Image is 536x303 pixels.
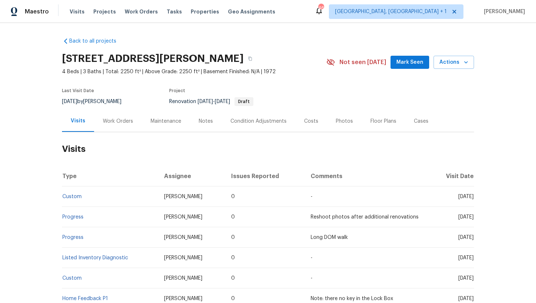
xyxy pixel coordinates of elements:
span: Geo Assignments [228,8,275,15]
span: Mark Seen [396,58,423,67]
span: [DATE] [458,194,474,199]
div: Floor Plans [370,118,396,125]
span: [PERSON_NAME] [164,215,202,220]
div: Visits [71,117,85,125]
span: Maestro [25,8,49,15]
span: Project [169,88,185,93]
span: Tasks [167,9,182,14]
span: Projects [93,8,116,15]
a: Custom [62,194,82,199]
a: Progress [62,235,83,240]
span: [PERSON_NAME] [164,296,202,301]
span: Work Orders [125,8,158,15]
span: [DATE] [458,276,474,281]
span: - [311,276,312,281]
a: Back to all projects [62,38,132,45]
span: Visits [70,8,85,15]
span: [PERSON_NAME] [164,235,202,240]
div: Photos [336,118,353,125]
th: Type [62,166,158,186]
span: Note: there no key in the Lock Box [311,296,393,301]
span: 0 [231,296,235,301]
div: 46 [318,4,323,12]
div: Costs [304,118,318,125]
span: 0 [231,276,235,281]
span: 4 Beds | 3 Baths | Total: 2250 ft² | Above Grade: 2250 ft² | Basement Finished: N/A | 1972 [62,68,326,75]
span: Long DOM walk [311,235,348,240]
button: Actions [434,56,474,69]
div: Cases [414,118,428,125]
span: 0 [231,235,235,240]
span: [PERSON_NAME] [164,255,202,260]
h2: [STREET_ADDRESS][PERSON_NAME] [62,55,244,62]
span: [DATE] [458,215,474,220]
a: Custom [62,276,82,281]
span: [PERSON_NAME] [164,194,202,199]
a: Listed Inventory Diagnostic [62,255,128,260]
a: Progress [62,215,83,220]
th: Issues Reported [225,166,305,186]
div: Condition Adjustments [230,118,287,125]
span: [GEOGRAPHIC_DATA], [GEOGRAPHIC_DATA] + 1 [335,8,447,15]
h2: Visits [62,132,474,166]
a: Home Feedback P1 [62,296,108,301]
span: - [311,255,312,260]
span: [DATE] [458,296,474,301]
span: [DATE] [198,99,213,104]
span: 0 [231,194,235,199]
span: Properties [191,8,219,15]
th: Visit Date [428,166,474,186]
th: Assignee [158,166,225,186]
button: Mark Seen [391,56,429,69]
div: Notes [199,118,213,125]
span: [DATE] [458,235,474,240]
button: Copy Address [244,52,257,65]
span: 0 [231,255,235,260]
span: - [311,194,312,199]
th: Comments [305,166,428,186]
span: [DATE] [215,99,230,104]
div: Maintenance [151,118,181,125]
div: Work Orders [103,118,133,125]
span: [PERSON_NAME] [481,8,525,15]
span: Actions [439,58,468,67]
div: by [PERSON_NAME] [62,97,130,106]
span: [PERSON_NAME] [164,276,202,281]
span: [DATE] [458,255,474,260]
span: Reshoot photos after additional renovations [311,215,419,220]
span: Not seen [DATE] [339,59,386,66]
span: Renovation [169,99,253,104]
span: 0 [231,215,235,220]
span: Last Visit Date [62,88,94,93]
span: - [198,99,230,104]
span: Draft [235,99,253,104]
span: [DATE] [62,99,77,104]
